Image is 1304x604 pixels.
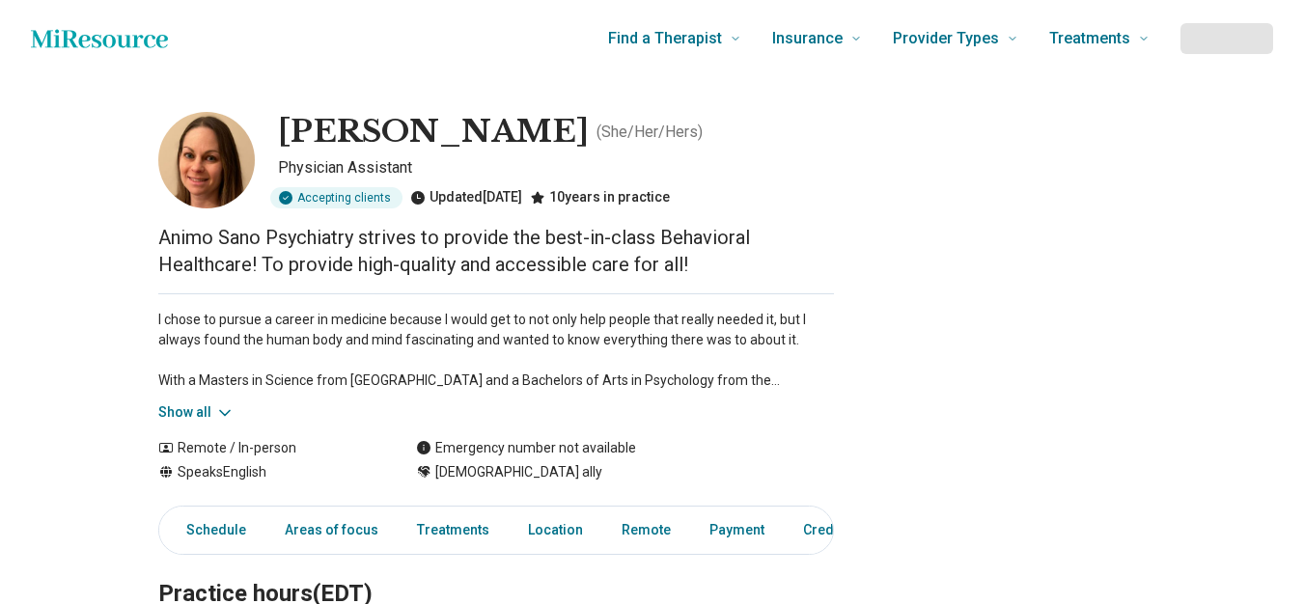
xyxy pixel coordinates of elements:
[163,510,258,550] a: Schedule
[791,510,888,550] a: Credentials
[278,112,589,152] h1: [PERSON_NAME]
[597,121,703,144] p: ( She/Her/Hers )
[435,462,602,482] span: [DEMOGRAPHIC_DATA] ally
[31,19,168,58] a: Home page
[158,462,377,482] div: Speaks English
[158,112,255,208] img: Stefanie Solomon, Physician Assistant
[530,187,670,208] div: 10 years in practice
[610,510,682,550] a: Remote
[270,187,402,208] div: Accepting clients
[278,156,834,179] p: Physician Assistant
[158,438,377,458] div: Remote / In-person
[893,25,999,52] span: Provider Types
[698,510,776,550] a: Payment
[1049,25,1130,52] span: Treatments
[158,310,834,391] p: I chose to pursue a career in medicine because I would get to not only help people that really ne...
[416,438,636,458] div: Emergency number not available
[405,510,501,550] a: Treatments
[158,224,834,278] p: Animo Sano Psychiatry strives to provide the best-in-class Behavioral Healthcare! To provide high...
[516,510,595,550] a: Location
[273,510,390,550] a: Areas of focus
[772,25,843,52] span: Insurance
[410,187,522,208] div: Updated [DATE]
[608,25,722,52] span: Find a Therapist
[158,402,235,423] button: Show all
